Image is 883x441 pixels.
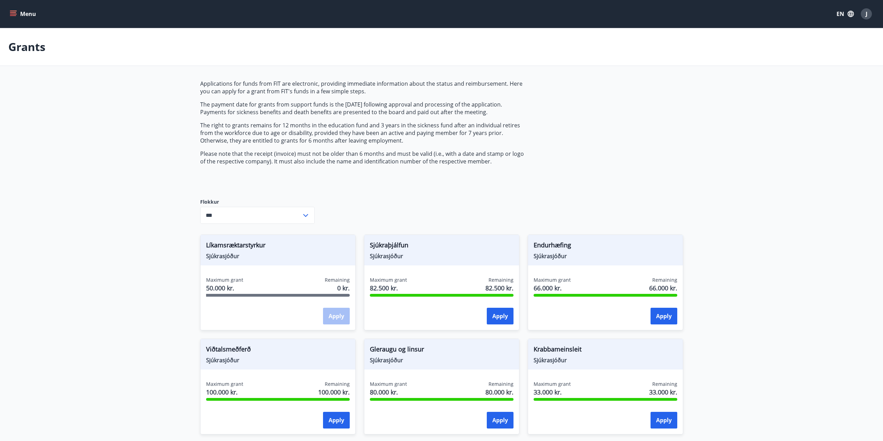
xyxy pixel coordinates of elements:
[8,39,45,54] p: Grants
[200,150,528,165] p: Please note that the receipt (invoice) must not be older than 6 months and must be valid (i.e., w...
[649,388,677,397] span: 33.000 kr.
[534,283,571,292] span: 66.000 kr.
[323,412,350,429] button: Apply
[858,6,875,22] button: J
[200,198,315,205] label: Flokkur
[534,381,571,388] span: Maximum grant
[370,277,407,283] span: Maximum grant
[337,283,350,292] span: 0 kr.
[206,356,350,364] span: Sjúkrasjóður
[370,356,513,364] span: Sjúkrasjóður
[206,240,350,252] span: Líkamsræktarstyrkur
[489,381,513,388] span: Remaining
[206,283,243,292] span: 50.000 kr.
[485,388,513,397] span: 80.000 kr.
[534,240,677,252] span: Endurhæfing
[370,381,407,388] span: Maximum grant
[370,252,513,260] span: Sjúkrasjóður
[200,80,528,95] p: Applications for funds from FIT are electronic, providing immediate information about the status ...
[318,388,350,397] span: 100.000 kr.
[834,8,857,20] button: EN
[206,388,243,397] span: 100.000 kr.
[206,277,243,283] span: Maximum grant
[652,277,677,283] span: Remaining
[534,356,677,364] span: Sjúkrasjóður
[651,308,677,324] button: Apply
[651,412,677,429] button: Apply
[206,252,350,260] span: Sjúkrasjóður
[649,283,677,292] span: 66.000 kr.
[534,252,677,260] span: Sjúkrasjóður
[534,388,571,397] span: 33.000 kr.
[8,8,39,20] button: menu
[200,101,528,116] p: The payment date for grants from support funds is the [DATE] following approval and processing of...
[325,277,350,283] span: Remaining
[370,283,407,292] span: 82.500 kr.
[206,381,243,388] span: Maximum grant
[370,345,513,356] span: Gleraugu og linsur
[534,345,677,356] span: Krabbameinsleit
[485,283,513,292] span: 82.500 kr.
[487,308,513,324] button: Apply
[866,10,867,18] span: J
[487,412,513,429] button: Apply
[534,277,571,283] span: Maximum grant
[325,381,350,388] span: Remaining
[370,388,407,397] span: 80.000 kr.
[652,381,677,388] span: Remaining
[200,121,528,144] p: The right to grants remains for 12 months in the education fund and 3 years in the sickness fund ...
[489,277,513,283] span: Remaining
[370,240,513,252] span: Sjúkraþjálfun
[206,345,350,356] span: Viðtalsmeðferð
